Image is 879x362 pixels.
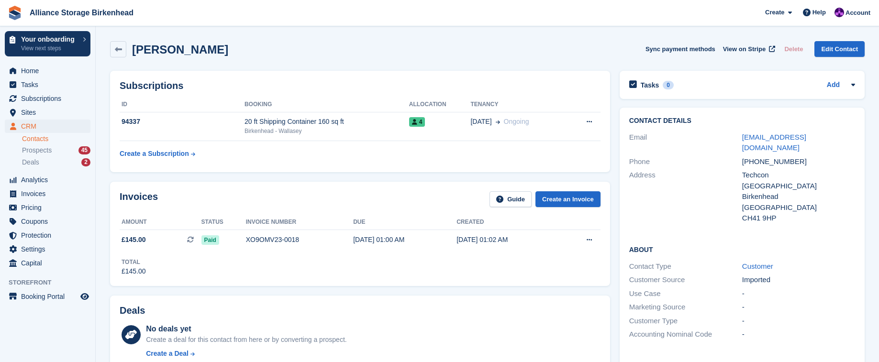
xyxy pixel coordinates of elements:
[629,244,855,254] h2: About
[5,229,90,242] a: menu
[5,173,90,186] a: menu
[719,41,777,57] a: View on Stripe
[21,64,78,77] span: Home
[201,235,219,245] span: Paid
[245,97,409,112] th: Booking
[81,158,90,166] div: 2
[120,117,245,127] div: 94337
[5,256,90,270] a: menu
[146,323,346,335] div: No deals yet
[470,97,567,112] th: Tenancy
[21,201,78,214] span: Pricing
[120,305,145,316] h2: Deals
[21,78,78,91] span: Tasks
[120,191,158,207] h2: Invoices
[765,8,784,17] span: Create
[21,92,78,105] span: Subscriptions
[834,8,844,17] img: Romilly Norton
[827,80,840,91] a: Add
[122,266,146,276] div: £145.00
[21,44,78,53] p: View next steps
[79,291,90,302] a: Preview store
[21,36,78,43] p: Your onboarding
[645,41,715,57] button: Sync payment methods
[353,235,456,245] div: [DATE] 01:00 AM
[742,213,855,224] div: CH41 9HP
[246,215,353,230] th: Invoice number
[742,262,773,270] a: Customer
[629,132,742,154] div: Email
[146,349,189,359] div: Create a Deal
[742,156,855,167] div: [PHONE_NUMBER]
[201,215,246,230] th: Status
[663,81,674,89] div: 0
[629,288,742,299] div: Use Case
[470,117,491,127] span: [DATE]
[780,41,807,57] button: Delete
[5,92,90,105] a: menu
[8,6,22,20] img: stora-icon-8386f47178a22dfd0bd8f6a31ec36ba5ce8667c1dd55bd0f319d3a0aa187defe.svg
[120,97,245,112] th: ID
[21,256,78,270] span: Capital
[456,235,560,245] div: [DATE] 01:02 AM
[742,181,855,192] div: [GEOGRAPHIC_DATA]
[353,215,456,230] th: Due
[812,8,826,17] span: Help
[120,145,195,163] a: Create a Subscription
[5,31,90,56] a: Your onboarding View next steps
[5,120,90,133] a: menu
[21,215,78,228] span: Coupons
[629,274,742,285] div: Customer Source
[120,215,201,230] th: Amount
[22,146,52,155] span: Prospects
[814,41,865,57] a: Edit Contact
[120,80,601,91] h2: Subscriptions
[5,242,90,256] a: menu
[456,215,560,230] th: Created
[641,81,659,89] h2: Tasks
[21,290,78,303] span: Booking Portal
[504,118,529,125] span: Ongoing
[9,278,95,287] span: Storefront
[245,117,409,127] div: 20 ft Shipping Container 160 sq ft
[742,302,855,313] div: -
[5,78,90,91] a: menu
[122,258,146,266] div: Total
[742,329,855,340] div: -
[146,335,346,345] div: Create a deal for this contact from here or by converting a prospect.
[78,146,90,154] div: 45
[21,173,78,186] span: Analytics
[742,191,855,202] div: Birkenhead
[629,302,742,313] div: Marketing Source
[5,201,90,214] a: menu
[629,261,742,272] div: Contact Type
[22,145,90,155] a: Prospects 45
[490,191,532,207] a: Guide
[409,97,471,112] th: Allocation
[5,106,90,119] a: menu
[742,133,806,152] a: [EMAIL_ADDRESS][DOMAIN_NAME]
[629,156,742,167] div: Phone
[535,191,601,207] a: Create an Invoice
[5,64,90,77] a: menu
[629,170,742,224] div: Address
[21,242,78,256] span: Settings
[246,235,353,245] div: XO9OMV23-0018
[742,202,855,213] div: [GEOGRAPHIC_DATA]
[132,43,228,56] h2: [PERSON_NAME]
[120,149,189,159] div: Create a Subscription
[5,215,90,228] a: menu
[742,274,855,285] div: Imported
[742,288,855,299] div: -
[22,157,90,167] a: Deals 2
[742,316,855,327] div: -
[245,127,409,135] div: Birkenhead - Wallasey
[21,120,78,133] span: CRM
[5,187,90,200] a: menu
[146,349,346,359] a: Create a Deal
[21,106,78,119] span: Sites
[409,117,425,127] span: 4
[22,134,90,143] a: Contacts
[846,8,870,18] span: Account
[723,44,766,54] span: View on Stripe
